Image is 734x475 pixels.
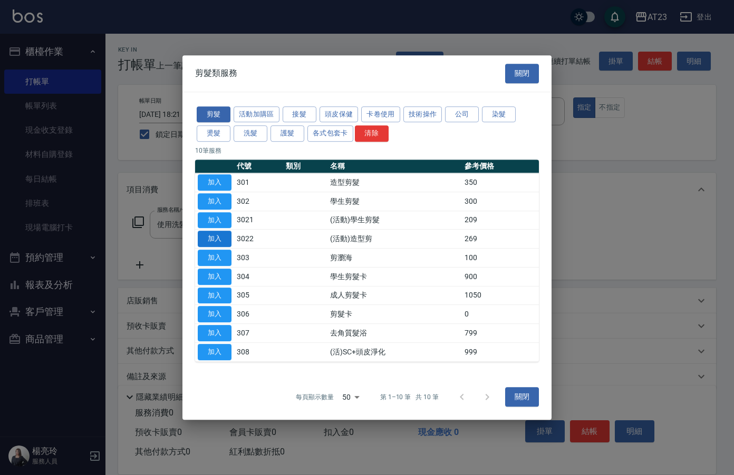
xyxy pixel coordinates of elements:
[234,305,283,324] td: 306
[361,106,400,123] button: 卡卷使用
[380,392,439,402] p: 第 1–10 筆 共 10 筆
[327,305,462,324] td: 剪髮卡
[198,325,231,341] button: 加入
[445,106,479,123] button: 公司
[462,230,539,249] td: 269
[198,193,231,210] button: 加入
[198,174,231,191] button: 加入
[195,146,539,155] p: 10 筆服務
[338,383,363,411] div: 50
[234,324,283,343] td: 307
[327,192,462,211] td: 學生剪髮
[505,388,539,407] button: 關閉
[327,160,462,173] th: 名稱
[505,64,539,83] button: 關閉
[327,267,462,286] td: 學生剪髮卡
[462,249,539,268] td: 100
[327,342,462,361] td: (活)SC+頭皮淨化
[234,211,283,230] td: 3021
[462,192,539,211] td: 300
[195,68,237,78] span: 剪髮類服務
[462,173,539,192] td: 350
[320,106,359,123] button: 頭皮保健
[462,305,539,324] td: 0
[327,324,462,343] td: 去角質髮浴
[462,160,539,173] th: 參考價格
[198,231,231,247] button: 加入
[234,192,283,211] td: 302
[234,267,283,286] td: 304
[462,211,539,230] td: 209
[482,106,516,123] button: 染髮
[327,211,462,230] td: (活動)學生剪髮
[234,249,283,268] td: 303
[327,249,462,268] td: 剪瀏海
[462,286,539,305] td: 1050
[198,212,231,229] button: 加入
[355,125,389,142] button: 清除
[198,344,231,360] button: 加入
[271,125,304,142] button: 護髮
[198,306,231,322] button: 加入
[197,125,230,142] button: 燙髮
[283,106,316,123] button: 接髮
[234,160,283,173] th: 代號
[198,288,231,304] button: 加入
[198,269,231,285] button: 加入
[197,106,230,123] button: 剪髮
[234,342,283,361] td: 308
[462,342,539,361] td: 999
[283,160,327,173] th: 類別
[307,125,353,142] button: 各式包套卡
[234,286,283,305] td: 305
[234,106,279,123] button: 活動加購區
[327,173,462,192] td: 造型剪髮
[403,106,442,123] button: 技術操作
[327,286,462,305] td: 成人剪髮卡
[234,230,283,249] td: 3022
[234,125,267,142] button: 洗髮
[462,267,539,286] td: 900
[296,392,334,402] p: 每頁顯示數量
[462,324,539,343] td: 799
[234,173,283,192] td: 301
[327,230,462,249] td: (活動)造型剪
[198,250,231,266] button: 加入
